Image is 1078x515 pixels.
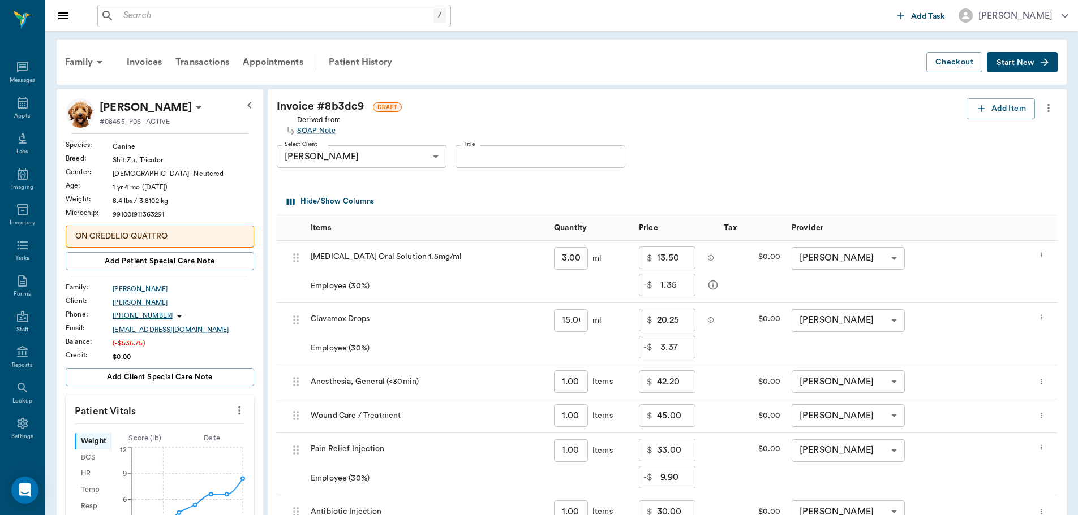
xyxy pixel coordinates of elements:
[305,365,548,399] div: Anesthesia, General (<30min)
[66,296,113,306] div: Client :
[705,276,721,293] button: message
[724,212,737,244] div: Tax
[554,212,587,244] div: Quantity
[588,410,613,421] div: Items
[718,303,786,365] div: $0.00
[311,280,370,292] div: Employee (30%)
[120,49,169,76] div: Invoices
[75,231,244,243] p: ON CREDELIO QUATTRO
[66,336,113,347] div: Balance :
[230,401,248,420] button: more
[660,466,695,488] input: 0.00
[718,241,786,303] div: $0.00
[285,140,317,148] label: Select Client
[647,443,652,457] p: $
[792,212,823,244] div: Provider
[633,215,718,240] div: Price
[792,309,905,332] div: [PERSON_NAME]
[113,297,254,308] a: [PERSON_NAME]
[792,439,905,462] div: [PERSON_NAME]
[66,207,113,218] div: Microchip :
[66,350,113,360] div: Credit :
[105,255,214,267] span: Add patient Special Care Note
[10,76,36,85] div: Messages
[66,368,254,386] button: Add client Special Care Note
[14,290,31,298] div: Forms
[718,399,786,433] div: $0.00
[11,477,38,504] div: Open Intercom Messenger
[11,183,33,192] div: Imaging
[113,182,254,192] div: 1 yr 4 mo ([DATE])
[66,194,113,204] div: Weight :
[178,433,246,444] div: Date
[639,212,658,244] div: Price
[657,309,695,331] input: 0.00
[718,433,786,495] div: $0.00
[113,141,254,152] div: Canine
[705,311,717,328] button: message
[311,443,384,455] div: Pain Relief Injection
[66,323,113,333] div: Email :
[113,284,254,294] a: [PERSON_NAME]
[647,313,652,327] p: $
[643,470,652,484] p: -$
[100,98,192,116] div: Wren Lingle
[169,49,236,76] a: Transactions
[75,498,111,514] div: Resp
[1035,245,1048,265] button: more
[322,49,399,76] a: Patient History
[14,112,30,120] div: Appts
[792,247,905,270] div: [PERSON_NAME]
[718,215,786,240] div: Tax
[284,193,377,210] button: Select columns
[1035,372,1048,391] button: more
[66,282,113,292] div: Family :
[660,336,695,358] input: 0.00
[66,395,254,423] p: Patient Vitals
[657,439,695,461] input: 0.00
[987,52,1058,73] button: Start New
[786,215,1029,240] div: Provider
[718,365,786,399] div: $0.00
[100,116,170,127] p: #08455_P06 - ACTIVE
[66,180,113,191] div: Age :
[660,274,695,296] input: 0.00
[311,473,370,484] div: Employee (30%)
[113,168,254,179] div: [DEMOGRAPHIC_DATA] - Neutered
[967,98,1035,119] button: Add Item
[236,49,310,76] div: Appointments
[588,445,613,456] div: Items
[75,466,111,482] div: HR
[978,9,1053,23] div: [PERSON_NAME]
[1035,406,1048,425] button: more
[16,326,28,334] div: Staff
[926,52,982,73] button: Checkout
[311,343,370,354] div: Employee (30%)
[705,249,717,266] button: message
[792,370,905,393] div: [PERSON_NAME]
[66,153,113,163] div: Breed :
[950,5,1077,26] button: [PERSON_NAME]
[75,433,111,449] div: Weight
[1035,308,1048,327] button: more
[588,315,602,326] div: ml
[792,404,905,427] div: [PERSON_NAME]
[647,251,652,265] p: $
[311,313,370,324] div: Clavamox Drops
[100,98,192,116] p: [PERSON_NAME]
[643,340,652,354] p: -$
[113,209,254,219] div: 991001911363291
[12,361,33,370] div: Reports
[11,432,34,441] div: Settings
[123,496,127,503] tspan: 6
[463,140,475,148] label: Title
[277,145,446,168] div: [PERSON_NAME]
[75,482,111,498] div: Temp
[588,253,602,264] div: ml
[66,309,113,319] div: Phone :
[16,148,28,156] div: Labs
[113,155,254,165] div: Shit Zu, Tricolor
